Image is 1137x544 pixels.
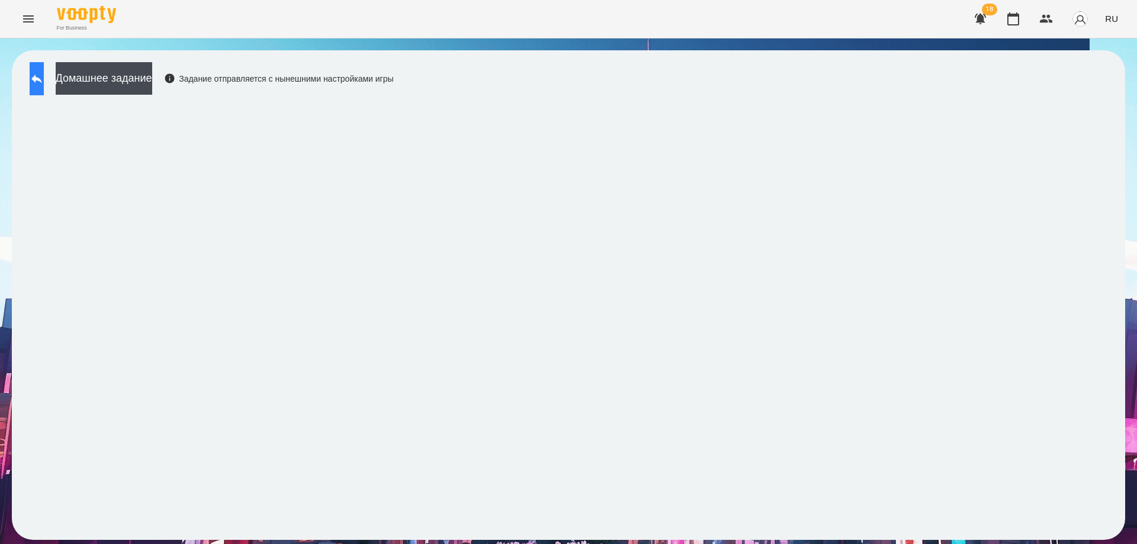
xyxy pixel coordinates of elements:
img: avatar_s.png [1072,11,1088,27]
button: Menu [14,5,43,33]
span: RU [1105,12,1118,25]
div: Задание отправляется с нынешними настройками игры [164,73,394,85]
span: 18 [982,4,997,15]
button: RU [1100,8,1123,30]
img: Voopty Logo [57,6,116,23]
span: For Business [57,24,116,32]
button: Домашнее задание [56,62,152,95]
